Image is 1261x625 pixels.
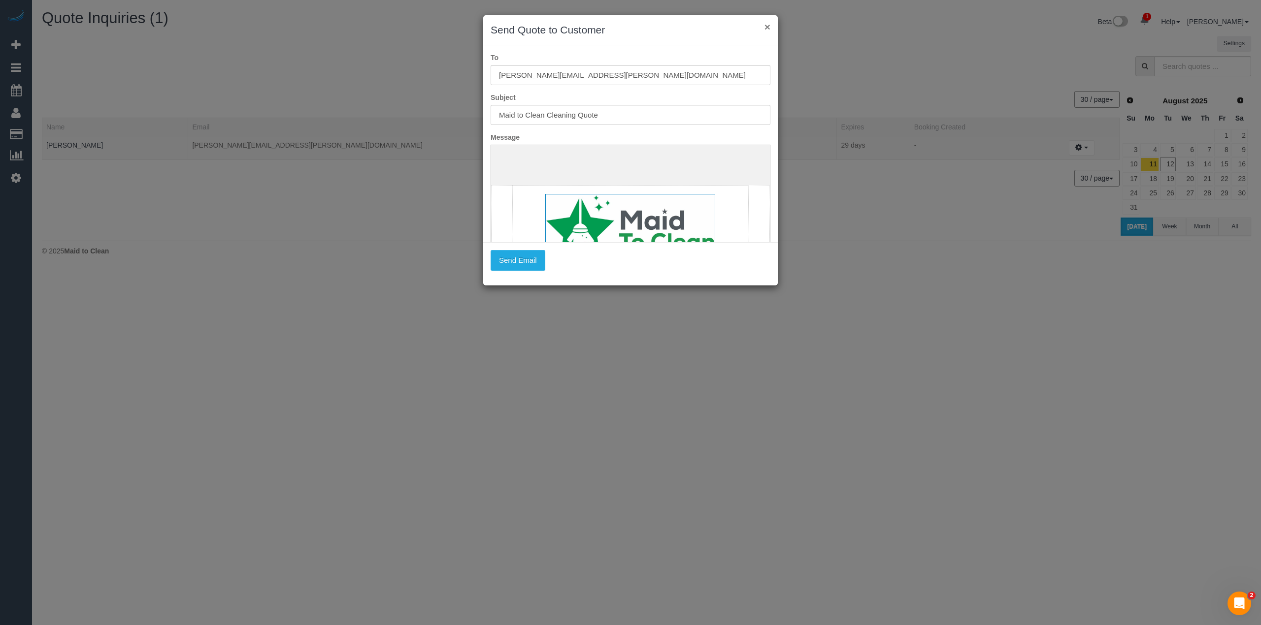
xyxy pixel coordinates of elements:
h3: Send Quote to Customer [491,23,770,37]
button: Send Email [491,250,545,271]
input: Subject [491,105,770,125]
label: Message [483,132,778,142]
label: Subject [483,93,778,102]
iframe: Intercom live chat [1228,592,1251,615]
input: To [491,65,770,85]
button: × [764,22,770,32]
label: To [483,53,778,62]
iframe: Rich Text Editor, editor1 [491,145,770,299]
span: 2 [1248,592,1256,599]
